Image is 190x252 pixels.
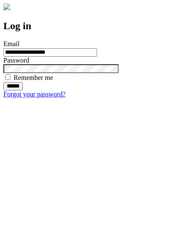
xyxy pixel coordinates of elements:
label: Password [3,57,29,64]
a: Forgot your password? [3,90,65,98]
label: Remember me [14,74,53,81]
label: Email [3,40,19,47]
h2: Log in [3,20,187,32]
img: logo-4e3dc11c47720685a147b03b5a06dd966a58ff35d612b21f08c02c0306f2b779.png [3,3,10,10]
